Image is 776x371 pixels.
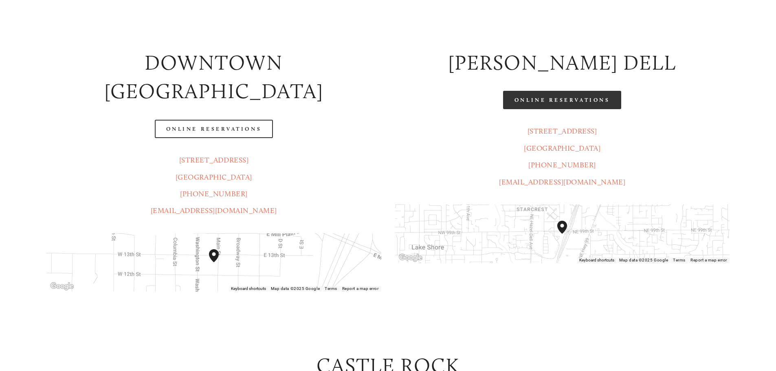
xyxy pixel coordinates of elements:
a: [STREET_ADDRESS] [179,156,249,165]
h2: Downtown [GEOGRAPHIC_DATA] [46,48,381,106]
a: [EMAIL_ADDRESS][DOMAIN_NAME] [499,178,625,187]
a: Terms [673,258,686,262]
a: Open this area in Google Maps (opens a new window) [397,252,424,263]
a: Online Reservations [503,91,621,109]
div: Amaro's Table 1220 Main Street vancouver, United States [209,249,229,275]
a: [STREET_ADDRESS] [528,127,597,136]
span: Map data ©2025 Google [619,258,668,262]
img: Google [48,281,75,292]
img: Google [397,252,424,263]
a: [EMAIL_ADDRESS][DOMAIN_NAME] [151,206,277,215]
button: Keyboard shortcuts [579,257,614,263]
a: Open this area in Google Maps (opens a new window) [48,281,75,292]
a: Online Reservations [155,120,273,138]
span: Map data ©2025 Google [271,286,320,291]
a: Report a map error [690,258,727,262]
a: [GEOGRAPHIC_DATA] [176,173,252,182]
button: Keyboard shortcuts [231,286,266,292]
a: [PHONE_NUMBER] [528,160,596,169]
div: Amaro's Table 816 Northeast 98th Circle Vancouver, WA, 98665, United States [557,221,577,247]
a: Report a map error [342,286,379,291]
a: [PHONE_NUMBER] [180,189,248,198]
a: [GEOGRAPHIC_DATA] [524,144,600,153]
a: Terms [325,286,337,291]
